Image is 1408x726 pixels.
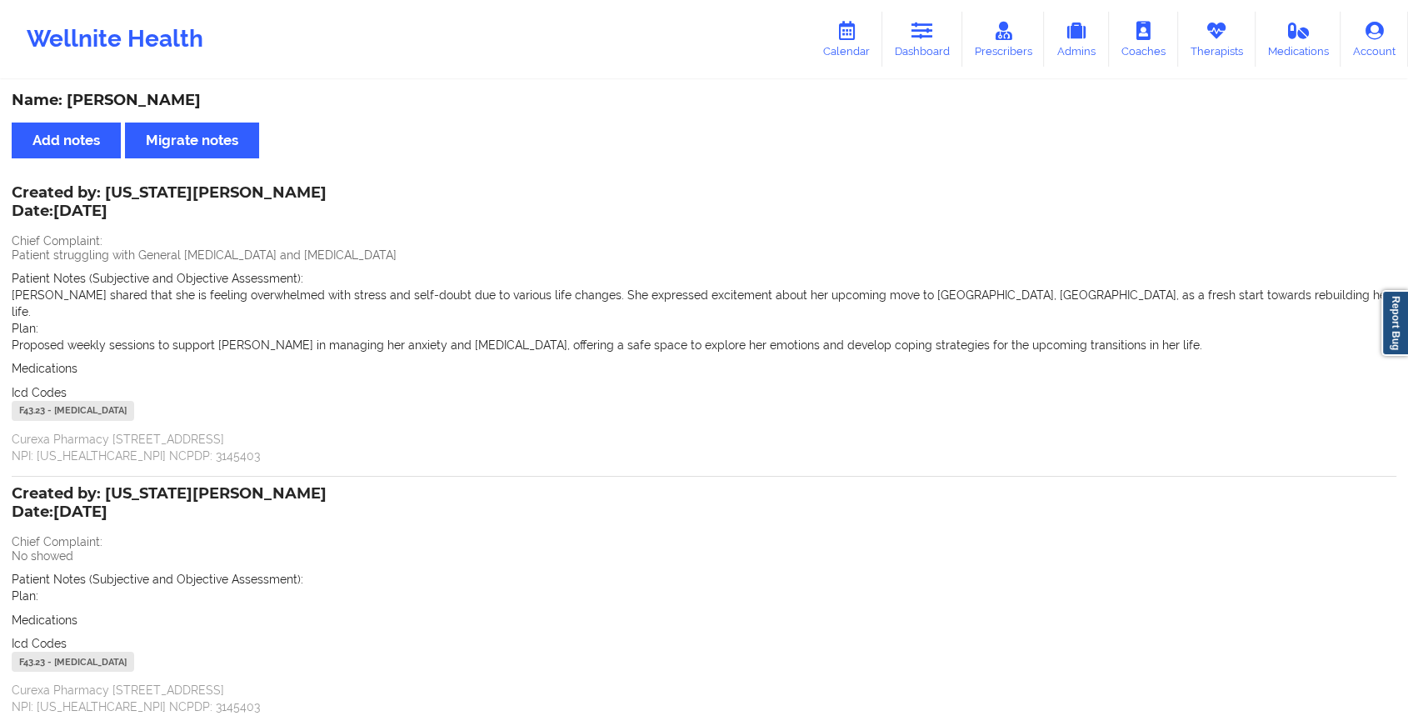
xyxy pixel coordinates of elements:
a: Account [1341,12,1408,67]
button: Migrate notes [125,123,259,158]
a: Prescribers [962,12,1045,67]
a: Medications [1256,12,1341,67]
a: Admins [1044,12,1109,67]
p: Date: [DATE] [12,201,327,223]
p: Patient struggling with General [MEDICAL_DATA] and [MEDICAL_DATA] [12,247,1396,263]
p: Proposed weekly sessions to support [PERSON_NAME] in managing her anxiety and [MEDICAL_DATA], off... [12,337,1396,353]
a: Report Bug [1381,290,1408,356]
div: Name: [PERSON_NAME] [12,91,1396,110]
span: Patient Notes (Subjective and Objective Assessment): [12,573,303,586]
span: Plan: [12,589,38,603]
p: [PERSON_NAME] shared that she is feeling overwhelmed with stress and self-doubt due to various li... [12,287,1396,320]
p: Curexa Pharmacy [STREET_ADDRESS] NPI: [US_HEALTHCARE_NPI] NCPDP: 3145403 [12,431,1396,464]
div: Created by: [US_STATE][PERSON_NAME] [12,485,327,523]
p: No showed [12,548,1396,564]
p: Date: [DATE] [12,502,327,523]
span: Medications [12,362,77,375]
span: Icd Codes [12,637,67,650]
a: Calendar [811,12,882,67]
span: Chief Complaint: [12,234,102,248]
div: F43.23 - [MEDICAL_DATA] [12,652,134,672]
span: Patient Notes (Subjective and Objective Assessment): [12,272,303,285]
span: Medications [12,613,77,627]
a: Therapists [1178,12,1256,67]
a: Coaches [1109,12,1178,67]
a: Dashboard [882,12,962,67]
div: F43.23 - [MEDICAL_DATA] [12,401,134,421]
span: Icd Codes [12,386,67,399]
span: Plan: [12,322,38,335]
button: Add notes [12,123,121,158]
p: Curexa Pharmacy [STREET_ADDRESS] NPI: [US_HEALTHCARE_NPI] NCPDP: 3145403 [12,682,1396,715]
span: Chief Complaint: [12,535,102,548]
div: Created by: [US_STATE][PERSON_NAME] [12,184,327,223]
